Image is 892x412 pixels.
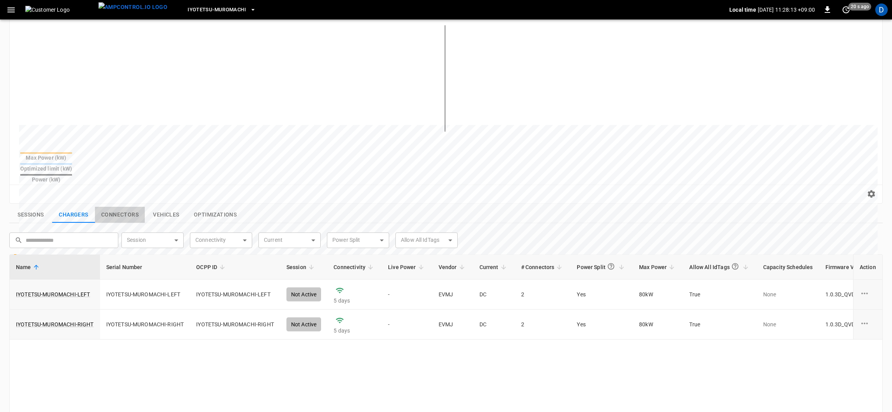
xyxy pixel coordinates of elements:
th: Serial Number [100,255,190,280]
span: Power Split [577,259,627,275]
button: show latest charge points [52,207,95,223]
td: 1.0.3D_QVD [819,280,886,310]
span: Name [16,262,41,272]
div: charge point options [860,289,876,300]
span: Max Power [639,262,677,272]
img: ampcontrol.io logo [98,2,167,12]
button: show latest vehicles [145,207,188,223]
button: Iyotetsu-Muromachi [184,2,259,18]
span: Vendor [439,262,467,272]
button: show latest connectors [95,207,145,223]
a: IYOTETSU-MUROMACHI-RIGHT [16,320,94,328]
td: 1.0.3D_QVD [819,310,886,340]
th: Action [853,255,882,280]
a: IYOTETSU-MUROMACHI-LEFT [16,291,90,298]
div: charge point options [860,319,876,330]
span: Session [286,262,316,272]
span: Firmware Version [825,262,880,272]
span: Iyotetsu-Muromachi [188,5,246,14]
div: profile-icon [875,4,888,16]
button: show latest optimizations [188,207,243,223]
span: Connectivity [334,262,376,272]
p: [DATE] 11:28:13 +09:00 [758,6,815,14]
p: Local time [729,6,756,14]
th: Capacity Schedules [757,255,819,280]
button: set refresh interval [840,4,852,16]
span: OCPP ID [196,262,227,272]
span: # Connectors [521,262,565,272]
span: Current [479,262,509,272]
span: Live Power [388,262,426,272]
img: Customer Logo [25,6,95,14]
span: 20 s ago [848,3,871,11]
button: show latest sessions [9,207,52,223]
span: Allow All IdTags [689,259,750,275]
